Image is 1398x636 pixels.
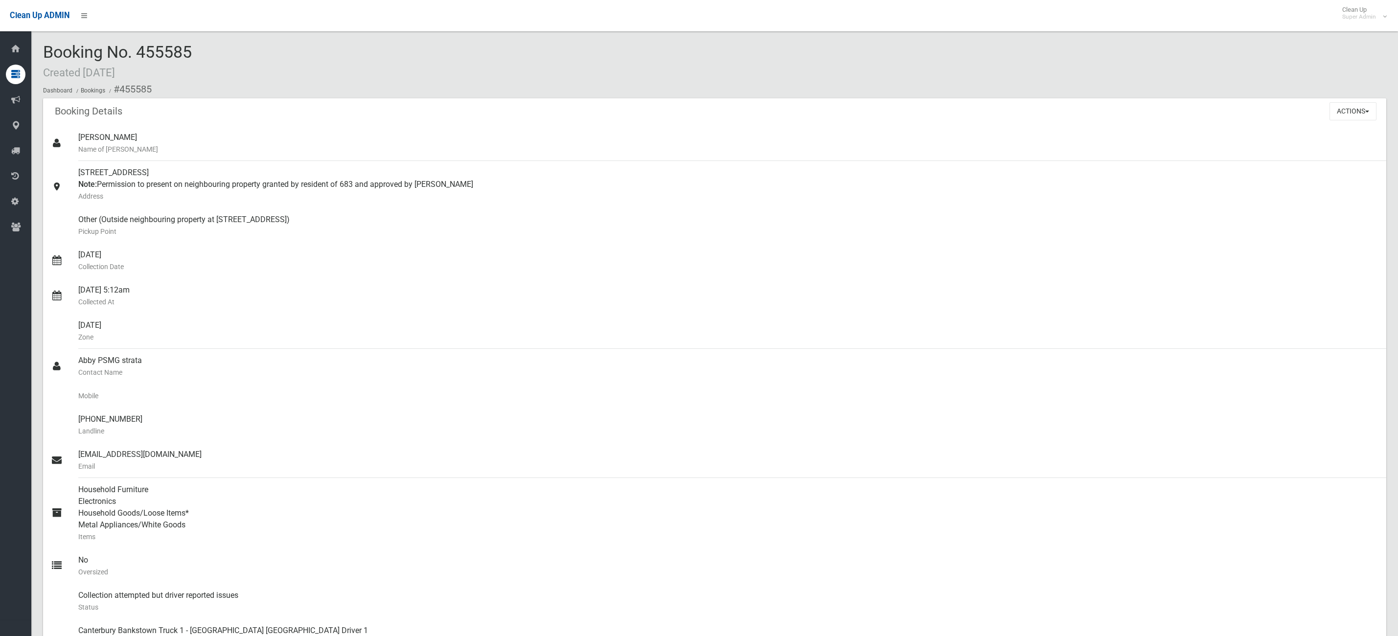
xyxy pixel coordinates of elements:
[78,460,1378,472] small: Email
[1329,102,1376,120] button: Actions
[78,143,1378,155] small: Name of [PERSON_NAME]
[78,531,1378,543] small: Items
[43,443,1386,478] a: [EMAIL_ADDRESS][DOMAIN_NAME]Email
[78,190,1378,202] small: Address
[78,331,1378,343] small: Zone
[1337,6,1386,21] span: Clean Up
[78,349,1378,384] div: Abby PSMG strata
[78,296,1378,308] small: Collected At
[78,180,97,189] strong: Note:
[78,366,1378,378] small: Contact Name
[78,584,1378,619] div: Collection attempted but driver reported issues
[78,261,1378,273] small: Collection Date
[78,390,1378,402] small: Mobile
[81,87,105,94] a: Bookings
[78,425,1378,437] small: Landline
[43,102,134,121] header: Booking Details
[43,87,72,94] a: Dashboard
[78,126,1378,161] div: [PERSON_NAME]
[78,478,1378,548] div: Household Furniture Electronics Household Goods/Loose Items* Metal Appliances/White Goods
[43,42,192,80] span: Booking No. 455585
[78,443,1378,478] div: [EMAIL_ADDRESS][DOMAIN_NAME]
[78,566,1378,578] small: Oversized
[107,80,152,98] li: #455585
[78,243,1378,278] div: [DATE]
[78,226,1378,237] small: Pickup Point
[78,548,1378,584] div: No
[78,314,1378,349] div: [DATE]
[1342,13,1376,21] small: Super Admin
[10,11,69,20] span: Clean Up ADMIN
[78,408,1378,443] div: [PHONE_NUMBER]
[78,601,1378,613] small: Status
[78,161,1378,208] div: [STREET_ADDRESS] Permission to present on neighbouring property granted by resident of 683 and ap...
[43,66,115,79] small: Created [DATE]
[78,278,1378,314] div: [DATE] 5:12am
[78,208,1378,243] div: Other (Outside neighbouring property at [STREET_ADDRESS])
